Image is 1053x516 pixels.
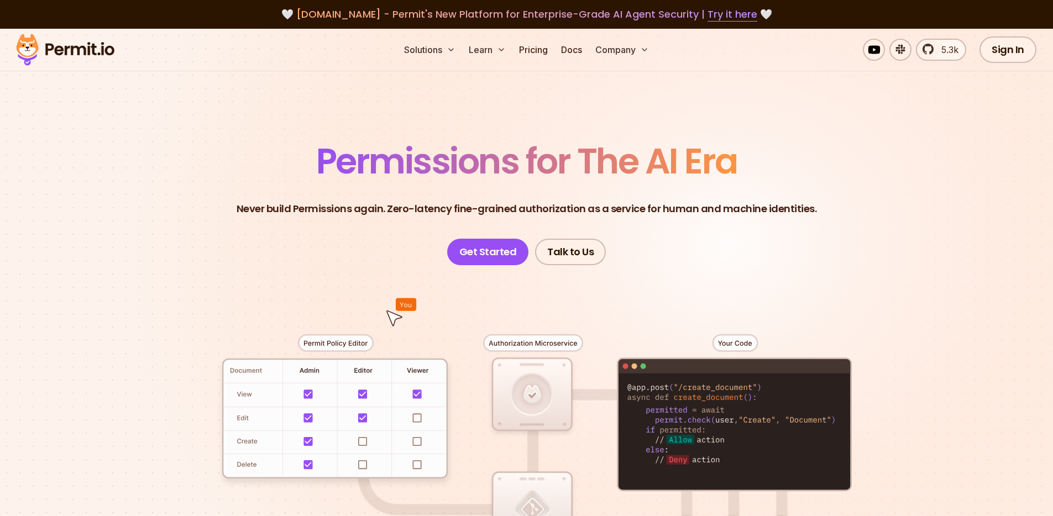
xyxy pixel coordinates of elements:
div: 🤍 🤍 [27,7,1026,22]
span: [DOMAIN_NAME] - Permit's New Platform for Enterprise-Grade AI Agent Security | [296,7,757,21]
a: Docs [557,39,586,61]
img: Permit logo [11,31,119,69]
a: Get Started [447,239,529,265]
a: Talk to Us [535,239,606,265]
span: Permissions for The AI Era [316,136,737,186]
a: Try it here [708,7,757,22]
a: 5.3k [916,39,966,61]
p: Never build Permissions again. Zero-latency fine-grained authorization as a service for human and... [237,201,817,217]
span: 5.3k [935,43,958,56]
button: Solutions [400,39,460,61]
a: Pricing [515,39,552,61]
a: Sign In [979,36,1036,63]
button: Company [591,39,653,61]
button: Learn [464,39,510,61]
